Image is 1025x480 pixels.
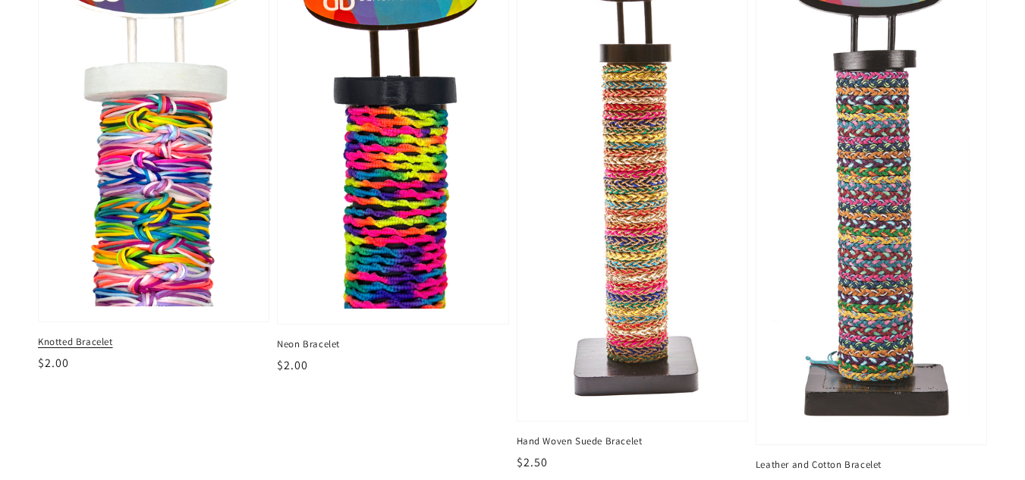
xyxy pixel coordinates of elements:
[517,454,548,470] span: $2.50
[517,435,748,448] span: Hand Woven Suede Bracelet
[38,355,69,371] span: $2.00
[756,458,987,472] span: Leather and Cotton Bracelet
[38,335,269,349] span: Knotted Bracelet
[277,357,308,373] span: $2.00
[277,337,508,351] span: Neon Bracelet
